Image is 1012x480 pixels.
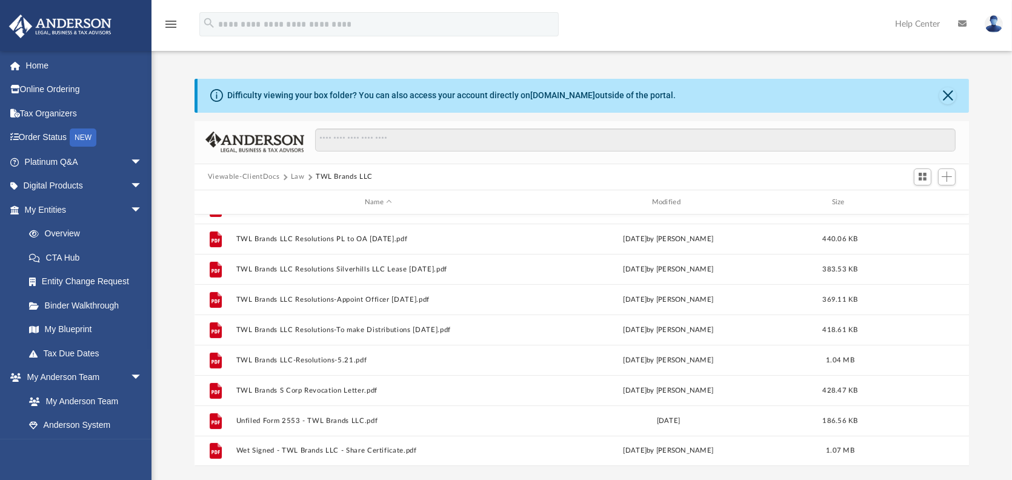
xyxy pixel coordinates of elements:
[526,446,811,457] div: [DATE] by [PERSON_NAME]
[17,341,161,365] a: Tax Due Dates
[822,266,857,273] span: 383.53 KB
[822,327,857,333] span: 418.61 KB
[236,326,521,334] button: TWL Brands LLC Resolutions-To make Distributions [DATE].pdf
[822,418,857,424] span: 186.56 KB
[17,318,155,342] a: My Blueprint
[8,365,155,390] a: My Anderson Teamarrow_drop_down
[17,270,161,294] a: Entity Change Request
[5,15,115,38] img: Anderson Advisors Platinum Portal
[526,325,811,336] div: [DATE] by [PERSON_NAME]
[8,150,161,174] a: Platinum Q&Aarrow_drop_down
[130,198,155,222] span: arrow_drop_down
[530,90,595,100] a: [DOMAIN_NAME]
[195,215,969,466] div: grid
[130,150,155,175] span: arrow_drop_down
[130,174,155,199] span: arrow_drop_down
[17,293,161,318] a: Binder Walkthrough
[8,53,161,78] a: Home
[822,296,857,303] span: 369.11 KB
[236,235,521,243] button: TWL Brands LLC Resolutions PL to OA [DATE].pdf
[526,197,811,208] div: Modified
[939,87,956,104] button: Close
[130,365,155,390] span: arrow_drop_down
[17,245,161,270] a: CTA Hub
[822,387,857,394] span: 428.47 KB
[526,295,811,305] div: [DATE] by [PERSON_NAME]
[291,172,305,182] button: Law
[8,78,161,102] a: Online Ordering
[17,413,155,438] a: Anderson System
[526,264,811,275] div: [DATE] by [PERSON_NAME]
[200,197,230,208] div: id
[315,128,956,152] input: Search files and folders
[236,387,521,395] button: TWL Brands S Corp Revocation Letter.pdf
[822,236,857,242] span: 440.06 KB
[826,448,854,455] span: 1.07 MB
[816,197,865,208] div: Size
[236,356,521,364] button: TWL Brands LLC-Resolutions-5.21.pdf
[8,174,161,198] a: Digital Productsarrow_drop_down
[236,265,521,273] button: TWL Brands LLC Resolutions Silverhills LLC Lease [DATE].pdf
[526,385,811,396] div: [DATE] by [PERSON_NAME]
[914,168,932,185] button: Switch to Grid View
[526,416,811,427] div: [DATE]
[526,234,811,245] div: [DATE] by [PERSON_NAME]
[938,168,956,185] button: Add
[236,296,521,304] button: TWL Brands LLC Resolutions-Appoint Officer [DATE].pdf
[526,355,811,366] div: [DATE] by [PERSON_NAME]
[826,357,854,364] span: 1.04 MB
[164,23,178,32] a: menu
[870,197,954,208] div: id
[985,15,1003,33] img: User Pic
[227,89,676,102] div: Difficulty viewing your box folder? You can also access your account directly on outside of the p...
[17,437,155,461] a: Client Referrals
[236,417,521,425] button: Unfiled Form 2553 - TWL Brands LLC.pdf
[316,172,373,182] button: TWL Brands LLC
[164,17,178,32] i: menu
[236,197,521,208] div: Name
[17,222,161,246] a: Overview
[208,172,279,182] button: Viewable-ClientDocs
[70,128,96,147] div: NEW
[8,198,161,222] a: My Entitiesarrow_drop_down
[8,101,161,125] a: Tax Organizers
[202,16,216,30] i: search
[17,389,148,413] a: My Anderson Team
[236,447,521,455] button: Wet Signed - TWL Brands LLC - Share Certificate.pdf
[8,125,161,150] a: Order StatusNEW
